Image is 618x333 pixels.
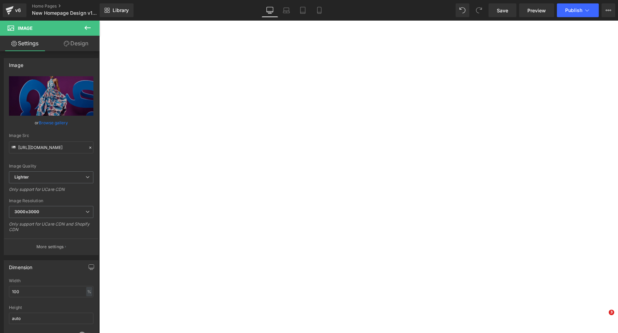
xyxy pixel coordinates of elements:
div: or [9,119,93,126]
a: New Library [100,3,134,17]
a: Design [51,36,101,51]
span: Preview [527,7,546,14]
b: Lighter [14,174,29,180]
span: 3 [609,310,614,315]
button: More settings [4,239,98,255]
button: More [602,3,615,17]
span: Image [18,25,33,31]
a: Mobile [311,3,328,17]
span: New Homepage Design v1.26 - VIDEO v2.1 [32,10,98,16]
div: v6 [14,6,22,15]
button: Redo [472,3,486,17]
p: More settings [36,244,64,250]
span: Save [497,7,508,14]
span: Publish [565,8,582,13]
a: Laptop [278,3,295,17]
div: Image [9,58,23,68]
div: Image Src [9,133,93,138]
button: Undo [456,3,469,17]
a: Tablet [295,3,311,17]
div: Dimension [9,261,33,270]
input: auto [9,286,93,297]
div: % [86,287,92,296]
div: Height [9,305,93,310]
a: Preview [519,3,554,17]
button: Publish [557,3,599,17]
a: v6 [3,3,26,17]
div: Only support for UCare CDN [9,187,93,197]
div: Image Resolution [9,198,93,203]
b: 3000x3000 [14,209,39,214]
a: Desktop [262,3,278,17]
input: Link [9,141,93,153]
div: Only support for UCare CDN and Shopify CDN [9,221,93,237]
iframe: Intercom live chat [595,310,611,326]
span: Library [113,7,129,13]
div: Image Quality [9,164,93,169]
a: Browse gallery [39,117,68,129]
input: auto [9,313,93,324]
div: Width [9,278,93,283]
a: Home Pages [32,3,111,9]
